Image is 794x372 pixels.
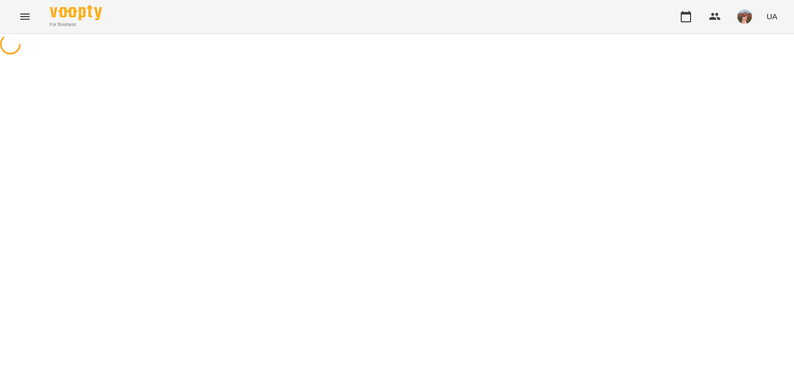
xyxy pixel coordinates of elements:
[12,4,37,29] button: Menu
[50,5,102,20] img: Voopty Logo
[50,21,102,28] span: For Business
[737,9,752,24] img: 048db166075239a293953ae74408eb65.jpg
[766,11,777,22] span: UA
[762,7,782,26] button: UA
